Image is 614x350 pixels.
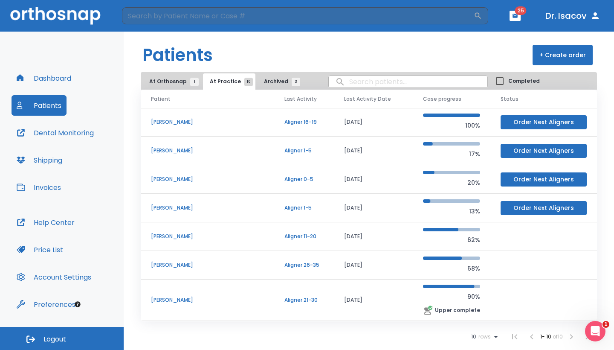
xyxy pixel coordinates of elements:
button: Patients [12,95,67,116]
p: Aligner 26-35 [284,261,324,269]
button: Dashboard [12,68,76,88]
button: + Create order [533,45,593,65]
td: [DATE] [334,222,413,251]
p: [PERSON_NAME] [151,118,264,126]
span: Logout [43,335,66,344]
button: Shipping [12,150,67,170]
input: Search by Patient Name or Case # [122,7,474,24]
p: [PERSON_NAME] [151,175,264,183]
button: Price List [12,239,68,260]
button: Dr. Isacov [542,8,604,23]
p: Aligner 1-5 [284,147,324,155]
td: [DATE] [334,251,413,280]
p: 13% [423,206,480,216]
span: Last Activity Date [344,95,391,103]
span: 1 [602,321,609,328]
td: [DATE] [334,321,413,350]
iframe: Intercom live chat [585,321,605,341]
button: Order Next Aligners [501,172,587,187]
h1: Patients [142,42,213,68]
button: Order Next Aligners [501,115,587,129]
span: Last Activity [284,95,317,103]
span: 10 [244,78,253,86]
p: Aligner 1-5 [284,204,324,212]
p: Aligner 11-20 [284,233,324,240]
span: rows [476,334,491,340]
td: [DATE] [334,194,413,222]
td: [DATE] [334,137,413,165]
p: 62% [423,235,480,245]
p: [PERSON_NAME] [151,261,264,269]
div: tabs [142,73,304,90]
p: Aligner 16-19 [284,118,324,126]
p: Aligner 21-30 [284,296,324,304]
span: Case progress [423,95,461,103]
button: Account Settings [12,267,96,287]
span: At Practice [210,78,249,85]
button: Help Center [12,212,80,233]
span: Status [501,95,518,103]
p: 100% [423,120,480,131]
input: search [329,73,487,90]
p: 90% [423,292,480,302]
span: Archived [264,78,296,85]
span: Patient [151,95,171,103]
td: [DATE] [334,165,413,194]
p: Upper complete [435,306,480,314]
button: Invoices [12,177,66,198]
p: 20% [423,178,480,188]
p: [PERSON_NAME] [151,204,264,212]
img: Orthosnap [10,7,101,24]
span: At Orthosnap [149,78,194,85]
span: 1 [190,78,199,86]
p: 68% [423,263,480,274]
td: [DATE] [334,280,413,321]
span: 1 - 10 [540,333,553,340]
p: [PERSON_NAME] [151,233,264,240]
p: 17% [423,149,480,159]
td: [DATE] [334,108,413,137]
span: Completed [508,77,540,85]
p: [PERSON_NAME] [151,296,264,304]
div: Tooltip anchor [74,300,81,308]
span: 3 [292,78,300,86]
button: Preferences [12,294,81,315]
p: Aligner 0-5 [284,175,324,183]
span: 10 [471,334,476,340]
span: of 10 [553,333,563,340]
button: Order Next Aligners [501,144,587,158]
button: Dental Monitoring [12,122,99,143]
span: 25 [515,6,527,15]
p: [PERSON_NAME] [151,147,264,155]
button: Order Next Aligners [501,201,587,215]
